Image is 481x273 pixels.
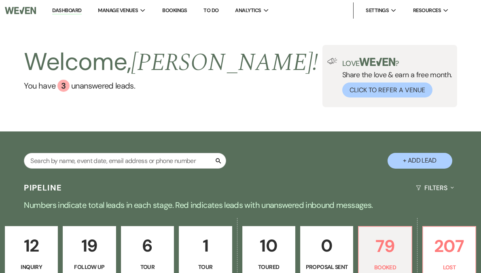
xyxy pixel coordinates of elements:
[52,7,81,15] a: Dashboard
[24,153,226,169] input: Search by name, event date, email address or phone number
[184,232,227,259] p: 1
[342,58,452,67] p: Love ?
[235,6,261,15] span: Analytics
[428,233,470,260] p: 207
[10,262,53,271] p: Inquiry
[428,263,470,272] p: Lost
[248,232,290,259] p: 10
[359,58,395,66] img: weven-logo-green.svg
[162,7,187,14] a: Bookings
[10,232,53,259] p: 12
[388,153,452,169] button: + Add Lead
[57,80,70,92] div: 3
[366,6,389,15] span: Settings
[364,233,406,260] p: 79
[131,44,318,81] span: [PERSON_NAME] !
[342,83,432,97] button: Click to Refer a Venue
[24,182,62,193] h3: Pipeline
[413,177,457,199] button: Filters
[413,6,441,15] span: Resources
[337,58,452,97] div: Share the love & earn a free month.
[98,6,138,15] span: Manage Venues
[68,232,110,259] p: 19
[126,232,169,259] p: 6
[248,262,290,271] p: Toured
[327,58,337,64] img: loud-speaker-illustration.svg
[305,262,348,271] p: Proposal Sent
[24,80,318,92] a: You have 3 unanswered leads.
[5,2,36,19] img: Weven Logo
[364,263,406,272] p: Booked
[68,262,110,271] p: Follow Up
[305,232,348,259] p: 0
[24,45,318,80] h2: Welcome,
[203,7,218,14] a: To Do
